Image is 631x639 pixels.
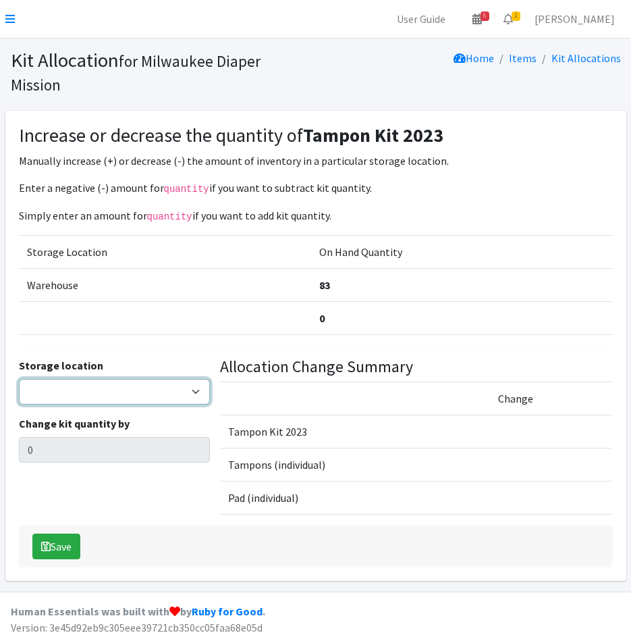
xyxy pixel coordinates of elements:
span: 1 [512,11,520,21]
td: Storage Location [19,235,312,268]
span: 6 [481,11,489,21]
a: 6 [462,5,493,32]
code: quantity [164,184,209,195]
small: for Milwaukee Diaper Mission [11,51,260,95]
button: Save [32,534,80,559]
h4: Allocation Change Summary [220,357,613,377]
td: Tampon Kit 2023 [220,415,490,449]
h1: Kit Allocation [11,49,311,95]
td: Change [490,382,612,415]
a: User Guide [386,5,456,32]
h3: Increase or decrease the quantity of [19,124,613,147]
strong: 83 [319,278,330,292]
td: Pad (individual) [220,482,490,515]
a: Ruby for Good [192,605,263,618]
p: Manually increase (+) or decrease (-) the amount of inventory in a particular storage location. [19,153,613,169]
strong: 0 [319,311,325,325]
label: Change kit quantity by [19,415,130,432]
a: Home [454,51,494,65]
td: Tampons (individual) [220,449,490,482]
a: 1 [493,5,524,32]
code: quantity [147,211,192,222]
a: Kit Allocations [551,51,621,65]
p: Simply enter an amount for if you want to add kit quantity. [19,207,613,224]
strong: Tampon Kit 2023 [303,123,443,147]
td: Warehouse [19,268,312,301]
a: Items [509,51,537,65]
p: Enter a negative (-) amount for if you want to subtract kit quantity. [19,180,613,197]
label: Storage location [19,357,103,374]
span: Version: 3e45d92eb9c305eee39721cb350cc05faa68e05d [11,621,263,634]
a: [PERSON_NAME] [524,5,626,32]
strong: Human Essentials was built with by . [11,605,265,618]
td: On Hand Quantity [311,235,612,268]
